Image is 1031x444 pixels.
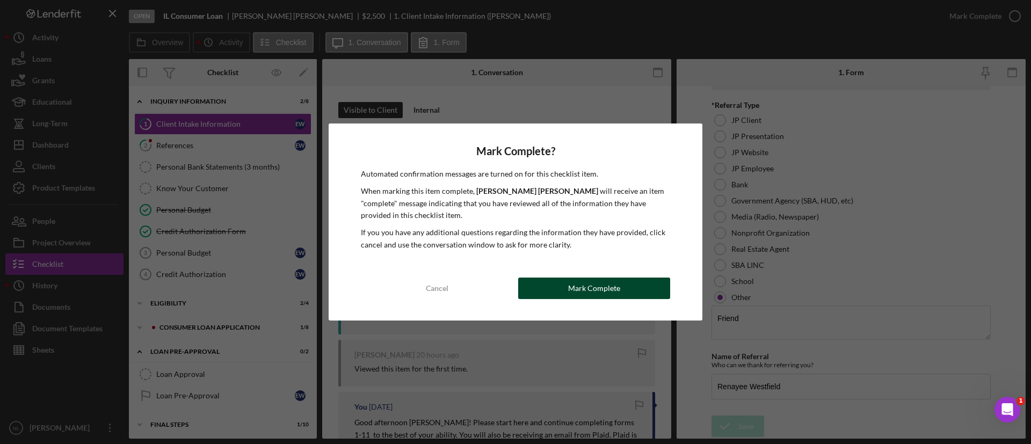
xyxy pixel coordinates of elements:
div: Mark Complete [568,278,620,299]
iframe: Intercom live chat [994,397,1020,423]
span: 1 [1017,397,1025,405]
p: When marking this item complete, will receive an item "complete" message indicating that you have... [361,185,670,221]
b: [PERSON_NAME] [PERSON_NAME] [476,186,598,195]
p: Automated confirmation messages are turned on for this checklist item. [361,168,670,180]
button: Cancel [361,278,513,299]
p: If you you have any additional questions regarding the information they have provided, click canc... [361,227,670,251]
h4: Mark Complete? [361,145,670,157]
div: Cancel [426,278,448,299]
button: Mark Complete [518,278,670,299]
